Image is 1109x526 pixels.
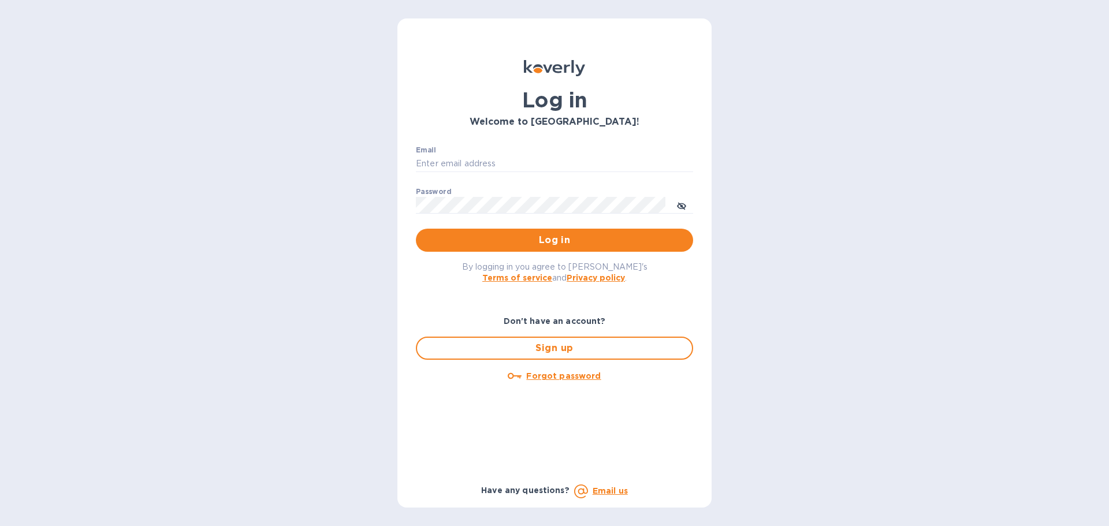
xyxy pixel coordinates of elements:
[416,88,693,112] h1: Log in
[481,486,570,495] b: Have any questions?
[524,60,585,76] img: Koverly
[670,193,693,217] button: toggle password visibility
[504,316,606,326] b: Don't have an account?
[526,371,601,380] u: Forgot password
[416,337,693,360] button: Sign up
[567,273,625,282] a: Privacy policy
[426,341,683,355] span: Sign up
[416,147,436,154] label: Email
[416,229,693,252] button: Log in
[593,486,628,495] a: Email us
[416,117,693,128] h3: Welcome to [GEOGRAPHIC_DATA]!
[416,155,693,173] input: Enter email address
[425,233,684,247] span: Log in
[462,262,647,282] span: By logging in you agree to [PERSON_NAME]'s and .
[482,273,552,282] a: Terms of service
[416,188,451,195] label: Password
